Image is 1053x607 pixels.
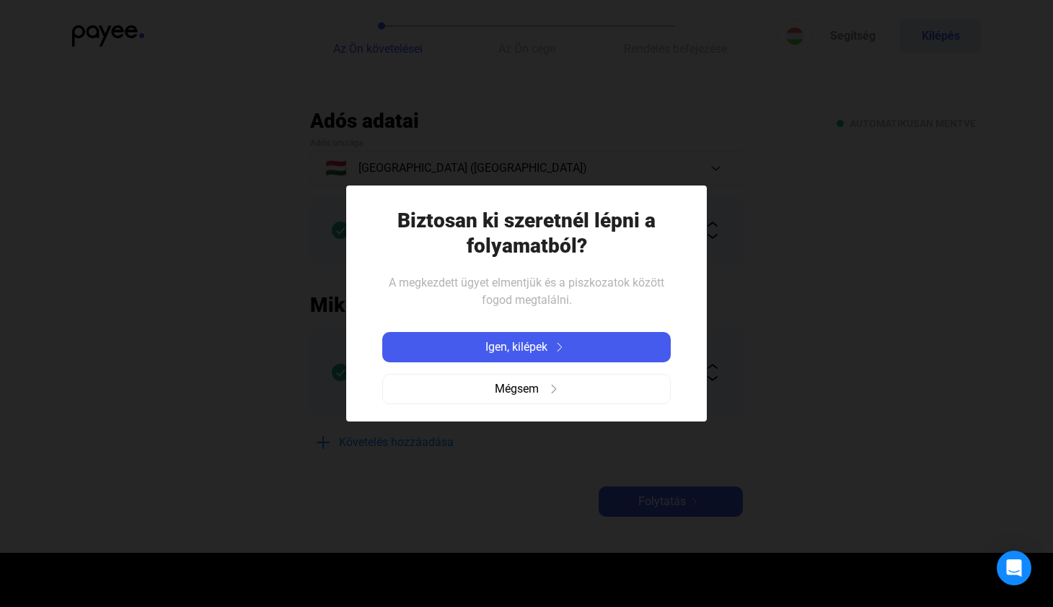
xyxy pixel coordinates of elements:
[382,208,671,258] h1: Biztosan ki szeretnél lépni a folyamatból?
[997,551,1031,585] div: Open Intercom Messenger
[382,374,671,404] button: Mégsemarrow-right-grey
[389,276,664,307] span: A megkezdett ügyet elmentjük és a piszkozatok között fogod megtalálni.
[551,343,568,351] img: arrow-right-white
[382,332,671,362] button: Igen, kilépekarrow-right-white
[485,339,547,356] span: Igen, kilépek
[550,385,558,393] img: arrow-right-grey
[495,380,539,398] span: Mégsem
